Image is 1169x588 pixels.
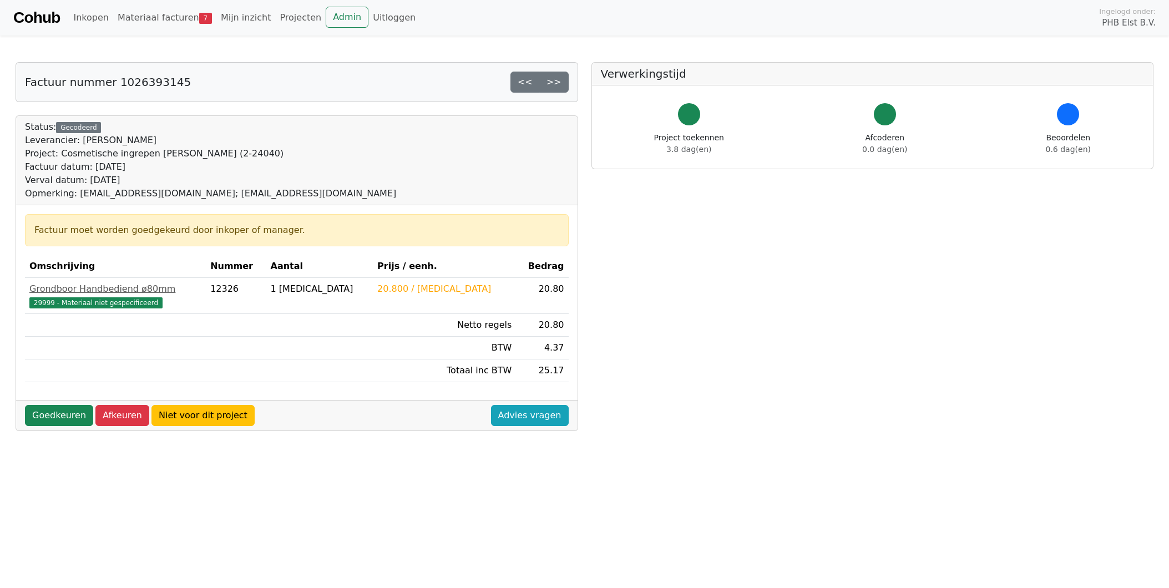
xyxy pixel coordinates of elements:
span: 0.6 dag(en) [1046,145,1091,154]
div: Afcoderen [862,132,907,155]
th: Nummer [206,255,266,278]
div: Project: Cosmetische ingrepen [PERSON_NAME] (2-24040) [25,147,396,160]
a: Materiaal facturen7 [113,7,216,29]
td: 25.17 [516,359,568,382]
span: 29999 - Materiaal niet gespecificeerd [29,297,163,308]
a: Inkopen [69,7,113,29]
span: Ingelogd onder: [1099,6,1156,17]
a: << [510,72,540,93]
a: Afkeuren [95,405,149,426]
td: 20.80 [516,314,568,337]
a: Uitloggen [368,7,420,29]
th: Prijs / eenh. [373,255,516,278]
div: Leverancier: [PERSON_NAME] [25,134,396,147]
span: 0.0 dag(en) [862,145,907,154]
td: BTW [373,337,516,359]
div: Status: [25,120,396,200]
th: Bedrag [516,255,568,278]
div: 20.800 / [MEDICAL_DATA] [377,282,512,296]
h5: Verwerkingstijd [601,67,1145,80]
td: 12326 [206,278,266,314]
h5: Factuur nummer 1026393145 [25,75,191,89]
div: Factuur moet worden goedgekeurd door inkoper of manager. [34,224,559,237]
span: 3.8 dag(en) [666,145,711,154]
div: Project toekennen [654,132,724,155]
div: Factuur datum: [DATE] [25,160,396,174]
td: 20.80 [516,278,568,314]
th: Omschrijving [25,255,206,278]
div: 1 [MEDICAL_DATA] [271,282,369,296]
div: Gecodeerd [56,122,101,133]
a: Niet voor dit project [151,405,255,426]
a: Mijn inzicht [216,7,276,29]
div: Beoordelen [1046,132,1091,155]
span: 7 [199,13,212,24]
th: Aantal [266,255,373,278]
td: 4.37 [516,337,568,359]
a: Advies vragen [491,405,569,426]
div: Grondboor Handbediend ø80mm [29,282,201,296]
div: Opmerking: [EMAIL_ADDRESS][DOMAIN_NAME]; [EMAIL_ADDRESS][DOMAIN_NAME] [25,187,396,200]
a: Admin [326,7,368,28]
div: Verval datum: [DATE] [25,174,396,187]
a: Cohub [13,4,60,31]
a: Grondboor Handbediend ø80mm29999 - Materiaal niet gespecificeerd [29,282,201,309]
a: Goedkeuren [25,405,93,426]
span: PHB Elst B.V. [1102,17,1156,29]
td: Totaal inc BTW [373,359,516,382]
a: >> [539,72,569,93]
td: Netto regels [373,314,516,337]
a: Projecten [275,7,326,29]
